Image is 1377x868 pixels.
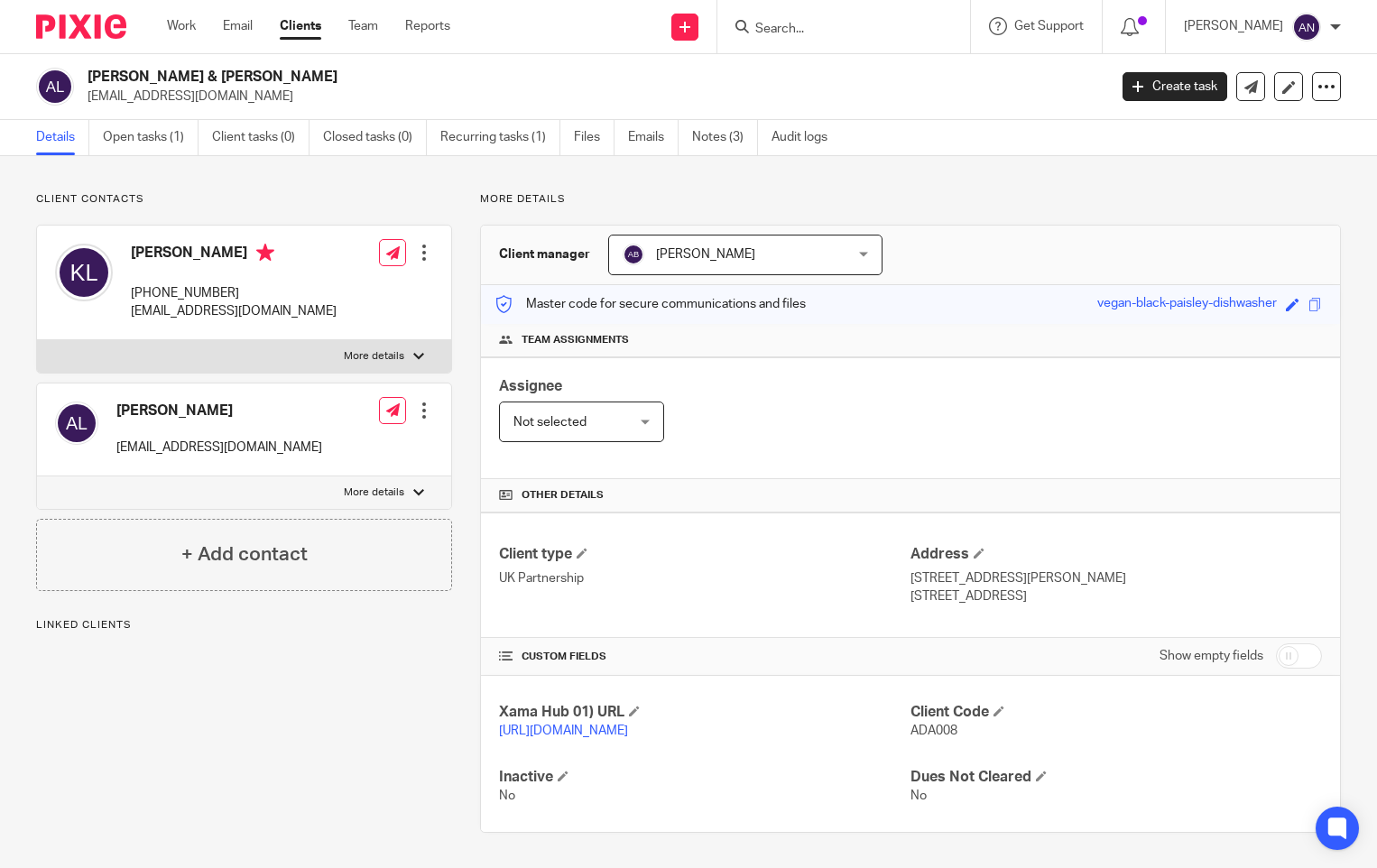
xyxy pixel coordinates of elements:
[623,244,644,265] img: svg%3E
[36,618,452,633] p: Linked clients
[1292,13,1321,42] img: svg%3E
[36,120,89,155] a: Details
[280,17,321,35] a: Clients
[1123,72,1227,101] a: Create task
[499,790,515,802] span: No
[88,88,1095,106] p: [EMAIL_ADDRESS][DOMAIN_NAME]
[1014,20,1084,32] span: Get Support
[223,17,253,35] a: Email
[628,120,679,155] a: Emails
[910,790,927,802] span: No
[910,768,1322,787] h4: Dues Not Cleared
[55,244,113,301] img: svg%3E
[753,22,916,38] input: Search
[910,545,1322,564] h4: Address
[910,703,1322,722] h4: Client Code
[440,120,560,155] a: Recurring tasks (1)
[344,349,404,364] p: More details
[522,333,629,347] span: Team assignments
[1184,17,1283,35] p: [PERSON_NAME]
[522,488,604,503] span: Other details
[88,68,894,87] h2: [PERSON_NAME] & [PERSON_NAME]
[499,768,910,787] h4: Inactive
[1097,294,1277,315] div: vegan-black-paisley-dishwasher
[116,402,322,420] h4: [PERSON_NAME]
[256,244,274,262] i: Primary
[499,725,628,737] a: [URL][DOMAIN_NAME]
[499,569,910,587] p: UK Partnership
[36,14,126,39] img: Pixie
[499,703,910,722] h4: Xama Hub 01) URL
[499,545,910,564] h4: Client type
[910,725,957,737] span: ADA008
[181,540,308,568] h4: + Add contact
[344,485,404,500] p: More details
[480,192,1341,207] p: More details
[131,244,337,266] h4: [PERSON_NAME]
[499,379,562,393] span: Assignee
[131,302,337,320] p: [EMAIL_ADDRESS][DOMAIN_NAME]
[405,17,450,35] a: Reports
[131,284,337,302] p: [PHONE_NUMBER]
[36,192,452,207] p: Client contacts
[910,569,1322,587] p: [STREET_ADDRESS][PERSON_NAME]
[499,245,590,263] h3: Client manager
[656,248,755,261] span: [PERSON_NAME]
[103,120,199,155] a: Open tasks (1)
[910,587,1322,605] p: [STREET_ADDRESS]
[323,120,427,155] a: Closed tasks (0)
[499,650,910,664] h4: CUSTOM FIELDS
[1160,647,1263,665] label: Show empty fields
[494,295,806,313] p: Master code for secure communications and files
[212,120,310,155] a: Client tasks (0)
[348,17,378,35] a: Team
[513,416,587,429] span: Not selected
[36,68,74,106] img: svg%3E
[772,120,841,155] a: Audit logs
[55,402,98,445] img: svg%3E
[167,17,196,35] a: Work
[116,439,322,457] p: [EMAIL_ADDRESS][DOMAIN_NAME]
[692,120,758,155] a: Notes (3)
[574,120,615,155] a: Files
